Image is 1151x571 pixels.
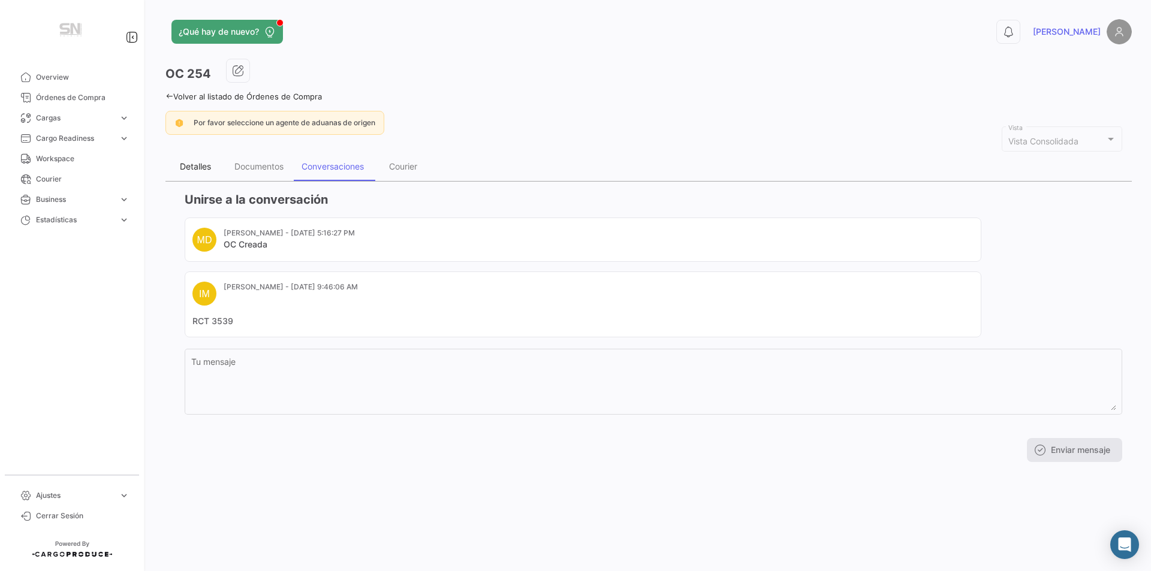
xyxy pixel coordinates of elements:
[36,153,129,164] span: Workspace
[192,228,216,252] div: MD
[119,490,129,501] span: expand_more
[10,169,134,189] a: Courier
[224,228,355,238] mat-card-subtitle: [PERSON_NAME] - [DATE] 5:16:27 PM
[1110,530,1139,559] div: Abrir Intercom Messenger
[194,118,375,127] span: Por favor seleccione un agente de aduanas de origen
[119,113,129,123] span: expand_more
[36,174,129,185] span: Courier
[165,92,322,101] a: Volver al listado de Órdenes de Compra
[10,149,134,169] a: Workspace
[165,65,211,82] h3: OC 254
[36,113,114,123] span: Cargas
[192,282,216,306] div: IM
[42,14,102,48] img: Manufactura+Logo.png
[185,191,1122,208] h3: Unirse a la conversación
[192,315,974,327] mat-card-content: RCT 3539
[119,133,129,144] span: expand_more
[180,161,211,171] div: Detalles
[10,67,134,87] a: Overview
[302,161,364,171] div: Conversaciones
[36,194,114,205] span: Business
[36,133,114,144] span: Cargo Readiness
[36,214,114,225] span: Estadísticas
[224,238,355,250] mat-card-title: OC Creada
[234,161,284,171] div: Documentos
[119,194,129,205] span: expand_more
[36,92,129,103] span: Órdenes de Compra
[1033,26,1101,38] span: [PERSON_NAME]
[179,26,259,38] span: ¿Qué hay de nuevo?
[36,72,129,83] span: Overview
[10,87,134,108] a: Órdenes de Compra
[36,490,114,501] span: Ajustes
[224,282,358,292] mat-card-subtitle: [PERSON_NAME] - [DATE] 9:46:06 AM
[171,20,283,44] button: ¿Qué hay de nuevo?
[1008,136,1078,146] mat-select-trigger: Vista Consolidada
[36,510,129,521] span: Cerrar Sesión
[389,161,417,171] div: Courier
[119,214,129,225] span: expand_more
[1107,19,1132,44] img: placeholder-user.png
